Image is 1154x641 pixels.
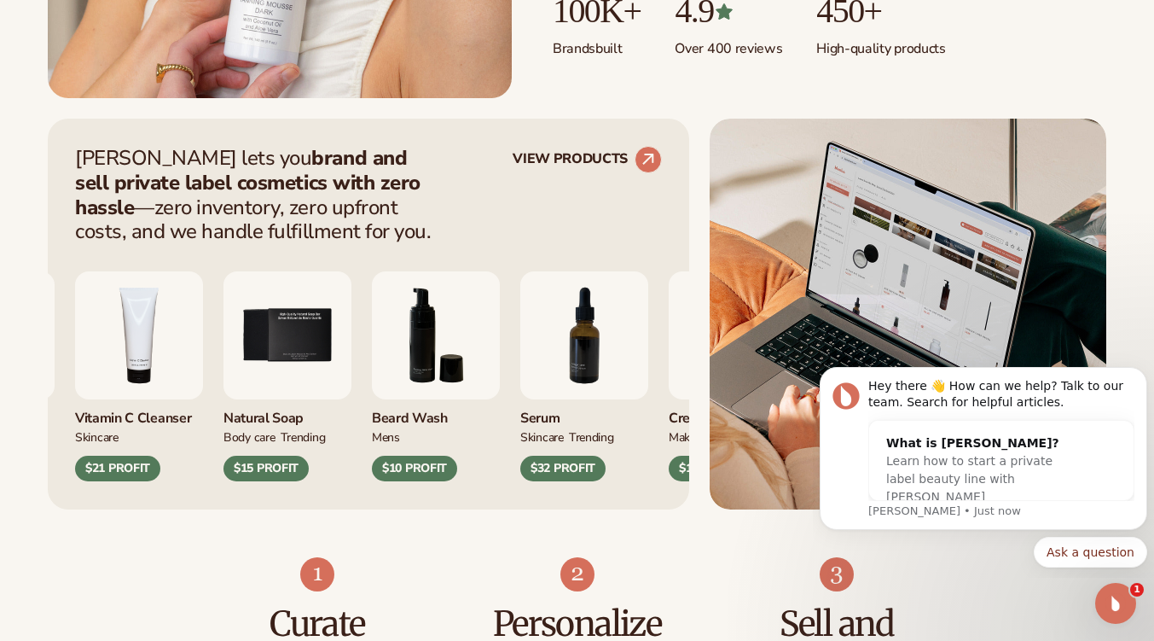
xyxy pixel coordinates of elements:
div: 8 / 9 [669,271,797,481]
img: Shopify Image 7 [300,557,334,591]
p: Over 400 reviews [675,30,782,58]
div: Natural Soap [223,399,351,428]
div: TRENDING [281,428,326,446]
div: $10 PROFIT [372,456,457,481]
div: $21 PROFIT [75,456,160,481]
div: Vitamin C Cleanser [75,399,203,428]
div: SKINCARE [520,428,564,446]
img: Nature bar of soap. [223,271,351,399]
div: Cream Lipstick [669,399,797,428]
iframe: Intercom notifications message [813,352,1154,578]
p: Brands built [553,30,641,58]
div: mens [372,428,400,446]
img: Shopify Image 8 [560,557,594,591]
div: 4 / 9 [75,271,203,481]
span: 1 [1130,583,1144,597]
div: 5 / 9 [223,271,351,481]
div: 6 / 9 [372,271,500,481]
div: TRENDING [569,428,614,446]
div: MAKEUP [669,428,709,446]
p: High-quality products [816,30,945,58]
img: Collagen and retinol serum. [520,271,648,399]
div: 7 / 9 [520,271,648,481]
img: Luxury cream lipstick. [669,271,797,399]
div: BODY Care [223,428,275,446]
img: Foaming beard wash. [372,271,500,399]
div: $15 PROFIT [223,456,309,481]
a: VIEW PRODUCTS [513,146,662,173]
p: [PERSON_NAME] lets you —zero inventory, zero upfront costs, and we handle fulfillment for you. [75,146,442,244]
div: Beard Wash [372,399,500,428]
iframe: Intercom live chat [1095,583,1136,624]
strong: brand and sell private label cosmetics with zero hassle [75,144,420,221]
img: Shopify Image 5 [710,119,1106,510]
img: Vitamin c cleanser. [75,271,203,399]
div: Serum [520,399,648,428]
div: $32 PROFIT [520,456,606,481]
div: Skincare [75,428,119,446]
div: $14 PROFIT [669,456,754,481]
